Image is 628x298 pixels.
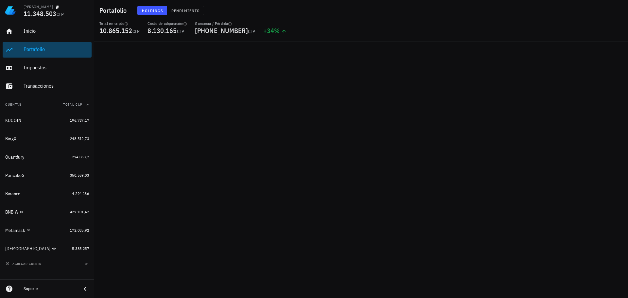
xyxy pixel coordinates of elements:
span: % [274,26,280,35]
div: Costo de adquisición [148,21,187,26]
div: Impuestos [24,64,89,71]
a: [DEMOGRAPHIC_DATA] 5.385.257 [3,241,92,256]
div: Binance [5,191,21,197]
div: Total en cripto [99,21,140,26]
span: 10.865.152 [99,26,132,35]
a: Metamask 172.085,92 [3,222,92,238]
span: 8.130.165 [148,26,177,35]
a: BNB W 427.101,42 [3,204,92,220]
div: +34 [263,27,287,34]
a: Binance 4.294.136 [3,186,92,202]
span: [PHONE_NUMBER] [195,26,248,35]
a: Portafolio [3,42,92,58]
span: 248.512,73 [70,136,89,141]
div: KUCOIN [5,118,22,123]
button: CuentasTotal CLP [3,97,92,113]
span: 11.348.503 [24,9,57,18]
span: Rendimiento [171,8,200,13]
button: Holdings [137,6,167,15]
span: 5.385.257 [72,246,89,251]
div: Ganancia / Pérdida [195,21,255,26]
span: agregar cuenta [7,262,41,266]
span: 4.294.136 [72,191,89,196]
span: 350.559,03 [70,173,89,178]
button: Rendimiento [167,6,204,15]
span: Total CLP [63,102,82,107]
div: Soporte [24,286,76,291]
span: 172.085,92 [70,228,89,233]
a: BingX 248.512,73 [3,131,92,147]
span: 427.101,42 [70,209,89,214]
a: Inicio [3,24,92,39]
div: Inicio [24,28,89,34]
a: Impuestos [3,60,92,76]
button: agregar cuenta [4,260,44,267]
a: Quantfury 274.063,2 [3,149,92,165]
div: BNB W [5,209,18,215]
h1: Portafolio [99,5,130,16]
img: LedgiFi [5,5,16,16]
a: Transacciones [3,79,92,94]
span: CLP [248,28,255,34]
div: Transacciones [24,83,89,89]
div: Quantfury [5,154,24,160]
span: Holdings [142,8,163,13]
span: 196.787,17 [70,118,89,123]
span: CLP [57,11,64,17]
div: avatar [614,5,624,16]
div: Metamask [5,228,25,233]
a: KUCOIN 196.787,17 [3,113,92,128]
div: Portafolio [24,46,89,52]
div: [PERSON_NAME] [24,4,53,9]
span: 274.063,2 [72,154,89,159]
a: PancakeS 350.559,03 [3,167,92,183]
div: [DEMOGRAPHIC_DATA] [5,246,51,252]
div: PancakeS [5,173,24,178]
div: BingX [5,136,16,142]
span: CLP [177,28,184,34]
span: CLP [132,28,140,34]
